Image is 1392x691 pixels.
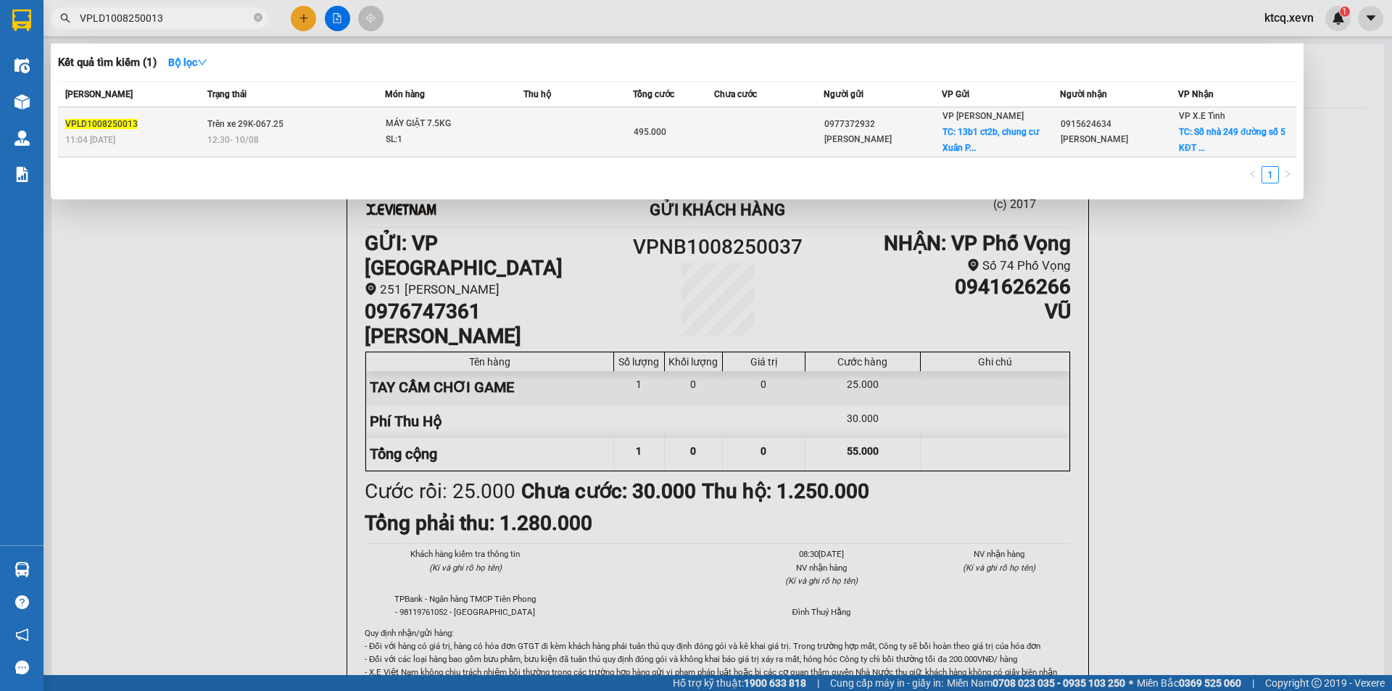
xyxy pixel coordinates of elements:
span: [PERSON_NAME] [65,89,133,99]
img: warehouse-icon [14,58,30,73]
span: question-circle [15,595,29,609]
a: 1 [1262,167,1278,183]
span: notification [15,628,29,642]
span: VP Nhận [1178,89,1214,99]
span: down [197,57,207,67]
span: close-circle [254,12,262,25]
div: [PERSON_NAME] [1061,132,1177,147]
span: TC: Số nhà 249 đường số 5 KĐT ... [1179,127,1285,153]
span: left [1248,170,1257,178]
span: 11:04 [DATE] [65,135,115,145]
div: 0977372932 [824,117,941,132]
span: close-circle [254,13,262,22]
span: VP [PERSON_NAME] [942,111,1024,121]
li: Next Page [1279,166,1296,183]
button: right [1279,166,1296,183]
li: 1 [1261,166,1279,183]
div: SL: 1 [386,132,494,148]
li: Previous Page [1244,166,1261,183]
span: Trạng thái [207,89,246,99]
span: Tổng cước [633,89,674,99]
span: Trên xe 29K-067.25 [207,119,283,129]
span: search [60,13,70,23]
input: Tìm tên, số ĐT hoặc mã đơn [80,10,251,26]
button: left [1244,166,1261,183]
span: Thu hộ [523,89,551,99]
span: Người gửi [824,89,863,99]
span: VPLD1008250013 [65,119,138,129]
span: 495.000 [634,127,666,137]
img: warehouse-icon [14,94,30,109]
strong: Bộ lọc [168,57,207,68]
span: 12:30 - 10/08 [207,135,259,145]
span: VP X.E Tỉnh [1179,111,1225,121]
span: Người nhận [1060,89,1107,99]
span: right [1283,170,1292,178]
h3: Kết quả tìm kiếm ( 1 ) [58,55,157,70]
img: warehouse-icon [14,131,30,146]
button: Bộ lọcdown [157,51,219,74]
div: MÁY GIẶT 7.5KG [386,116,494,132]
span: message [15,661,29,674]
span: Chưa cước [714,89,757,99]
span: Món hàng [385,89,425,99]
div: [PERSON_NAME] [824,132,941,147]
div: 0915624634 [1061,117,1177,132]
img: solution-icon [14,167,30,182]
span: VP Gửi [942,89,969,99]
img: warehouse-icon [14,562,30,577]
img: logo-vxr [12,9,31,31]
span: TC: 13b1 ct2b, chung cư Xuân P... [942,127,1039,153]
